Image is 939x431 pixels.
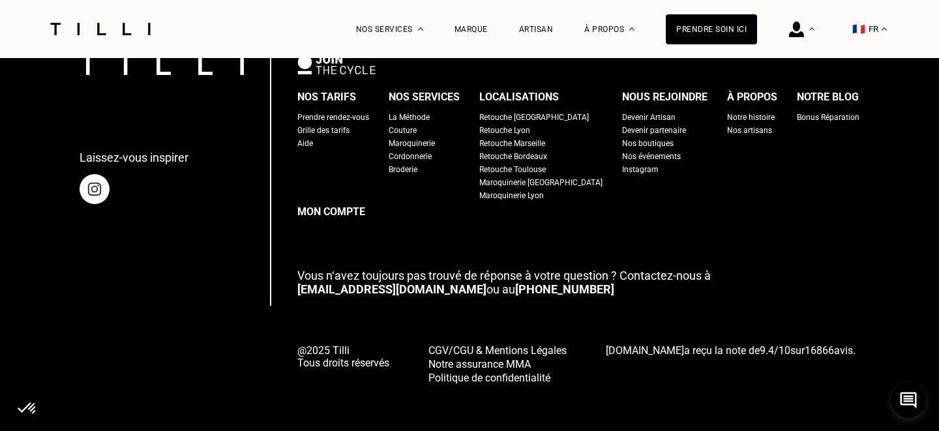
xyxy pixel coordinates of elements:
a: Nos événements [622,150,681,163]
span: 16866 [805,344,834,357]
span: 🇫🇷 [852,23,865,35]
a: Politique de confidentialité [428,370,567,384]
img: logo Join The Cycle [297,55,376,74]
a: Bonus Réparation [797,111,859,124]
div: Localisations [479,87,559,107]
a: Retouche Marseille [479,137,545,150]
a: Notre histoire [727,111,775,124]
img: icône connexion [789,22,804,37]
a: Mon compte [297,202,859,222]
span: Tous droits réservés [297,357,389,369]
span: Notre assurance MMA [428,358,531,370]
span: Vous n‘avez toujours pas trouvé de réponse à votre question ? Contactez-nous à [297,269,711,282]
a: Notre assurance MMA [428,357,567,370]
div: Notre blog [797,87,859,107]
a: Artisan [519,25,554,34]
a: [EMAIL_ADDRESS][DOMAIN_NAME] [297,282,486,296]
a: Nos boutiques [622,137,674,150]
a: Prendre soin ici [666,14,757,44]
span: [DOMAIN_NAME] [606,344,684,357]
span: CGV/CGU & Mentions Légales [428,344,567,357]
img: menu déroulant [882,27,887,31]
img: Menu déroulant [418,27,423,31]
a: Retouche Bordeaux [479,150,547,163]
a: Retouche Lyon [479,124,530,137]
a: Couture [389,124,417,137]
p: ou au [297,269,859,296]
a: CGV/CGU & Mentions Légales [428,343,567,357]
a: Aide [297,137,313,150]
img: Logo du service de couturière Tilli [46,23,155,35]
img: Menu déroulant à propos [629,27,634,31]
a: Devenir partenaire [622,124,686,137]
a: Retouche [GEOGRAPHIC_DATA] [479,111,589,124]
a: La Méthode [389,111,430,124]
div: Nous rejoindre [622,87,708,107]
img: page instagram de Tilli une retoucherie à domicile [80,174,110,204]
span: a reçu la note de sur avis. [606,344,856,357]
span: Politique de confidentialité [428,372,550,384]
span: @2025 Tilli [297,344,389,357]
a: Broderie [389,163,417,176]
div: Nos services [389,87,460,107]
div: À propos [727,87,777,107]
a: [PHONE_NUMBER] [515,282,614,296]
img: logo Tilli [80,55,244,75]
a: Grille des tarifs [297,124,350,137]
a: Nos artisans [727,124,772,137]
a: Instagram [622,163,659,176]
span: / [760,344,790,357]
a: Maroquinerie Lyon [479,189,544,202]
a: Maroquinerie [GEOGRAPHIC_DATA] [479,176,603,189]
a: Retouche Toulouse [479,163,546,176]
p: Laissez-vous inspirer [80,151,188,164]
a: Marque [455,25,488,34]
span: 9.4 [760,344,774,357]
div: Nos tarifs [297,87,356,107]
a: Maroquinerie [389,137,435,150]
span: 10 [779,344,790,357]
a: Devenir Artisan [622,111,676,124]
a: Cordonnerie [389,150,432,163]
img: Menu déroulant [809,27,814,31]
a: Prendre rendez-vous [297,111,369,124]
